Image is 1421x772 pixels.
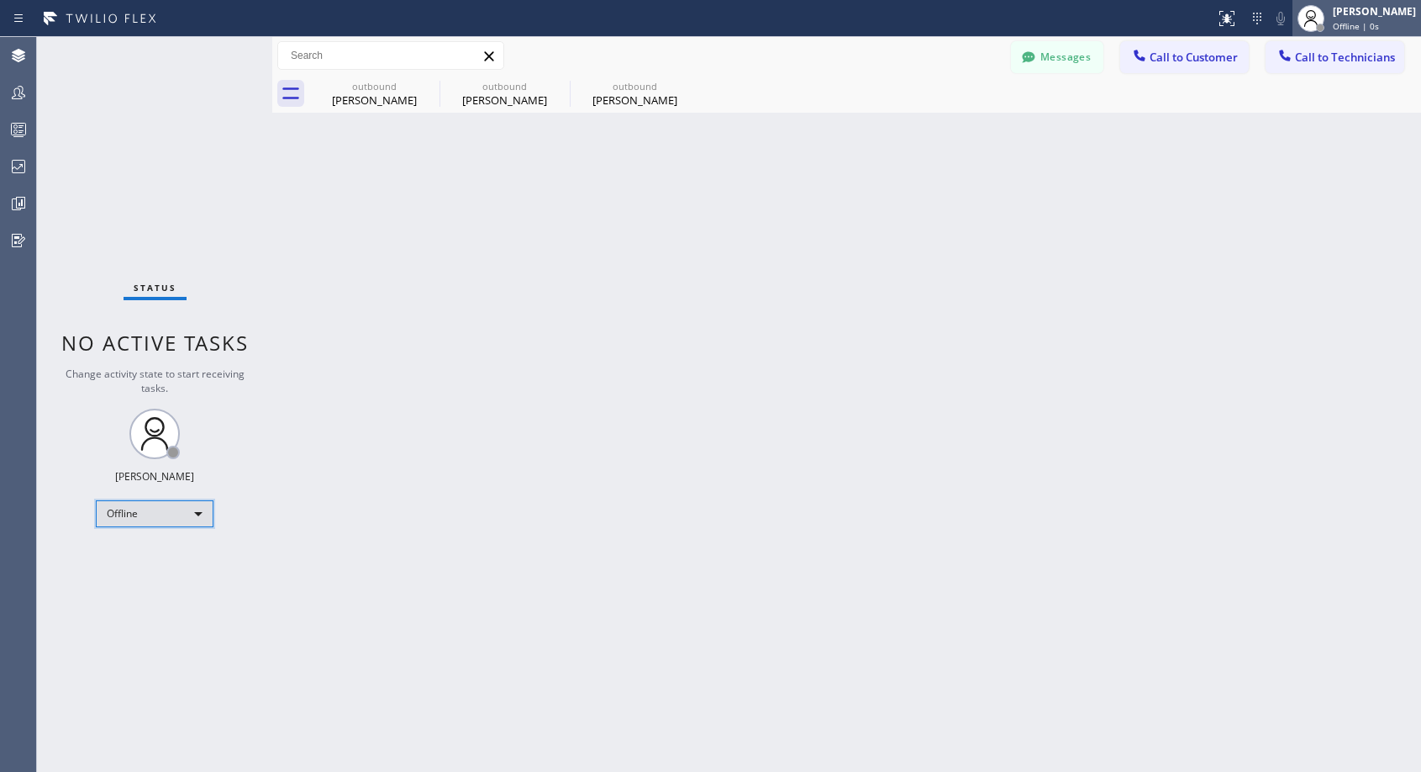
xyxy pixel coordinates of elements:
[311,93,438,108] div: [PERSON_NAME]
[311,75,438,113] div: Karen Bartley
[441,75,568,113] div: Karen Bartley
[115,469,194,484] div: [PERSON_NAME]
[61,329,249,357] span: No active tasks
[1011,41,1103,73] button: Messages
[571,75,698,113] div: Karen Bartley
[441,93,568,108] div: [PERSON_NAME]
[571,93,698,108] div: [PERSON_NAME]
[311,80,438,93] div: outbound
[1120,41,1249,73] button: Call to Customer
[1150,50,1238,65] span: Call to Customer
[1269,7,1292,30] button: Mute
[96,500,213,527] div: Offline
[571,80,698,93] div: outbound
[1266,41,1404,73] button: Call to Technicians
[441,80,568,93] div: outbound
[1295,50,1395,65] span: Call to Technicians
[1333,4,1416,19] div: [PERSON_NAME]
[134,282,176,293] span: Status
[66,367,245,395] span: Change activity state to start receiving tasks.
[278,42,503,69] input: Search
[1333,20,1379,32] span: Offline | 0s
